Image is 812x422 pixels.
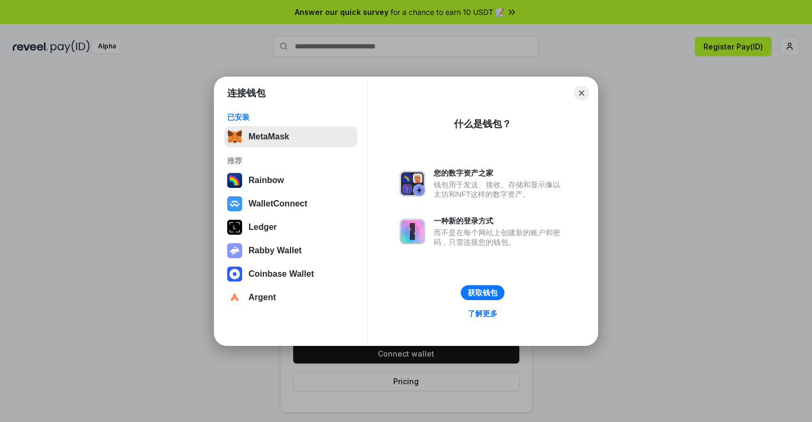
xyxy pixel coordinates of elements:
img: svg+xml,%3Csvg%20xmlns%3D%22http%3A%2F%2Fwww.w3.org%2F2000%2Fsvg%22%20fill%3D%22none%22%20viewBox... [400,219,425,244]
button: Ledger [224,217,358,238]
div: 推荐 [227,156,354,166]
img: svg+xml,%3Csvg%20xmlns%3D%22http%3A%2F%2Fwww.w3.org%2F2000%2Fsvg%22%20fill%3D%22none%22%20viewBox... [400,171,425,196]
div: Rainbow [248,176,284,185]
div: Rabby Wallet [248,246,302,255]
img: svg+xml,%3Csvg%20width%3D%22120%22%20height%3D%22120%22%20viewBox%3D%220%200%20120%20120%22%20fil... [227,173,242,188]
div: 什么是钱包？ [454,118,511,130]
div: Ledger [248,222,277,232]
img: svg+xml,%3Csvg%20xmlns%3D%22http%3A%2F%2Fwww.w3.org%2F2000%2Fsvg%22%20fill%3D%22none%22%20viewBox... [227,243,242,258]
div: 而不是在每个网站上创建新的账户和密码，只需连接您的钱包。 [434,228,566,247]
button: MetaMask [224,126,358,147]
div: Coinbase Wallet [248,269,314,279]
button: Rainbow [224,170,358,191]
div: 一种新的登录方式 [434,216,566,226]
div: 获取钱包 [468,288,498,297]
div: MetaMask [248,132,289,142]
div: 了解更多 [468,309,498,318]
a: 了解更多 [461,307,504,320]
div: 已安装 [227,112,354,122]
div: 您的数字资产之家 [434,168,566,178]
img: svg+xml,%3Csvg%20width%3D%2228%22%20height%3D%2228%22%20viewBox%3D%220%200%2028%2028%22%20fill%3D... [227,267,242,282]
div: WalletConnect [248,199,308,209]
img: svg+xml,%3Csvg%20fill%3D%22none%22%20height%3D%2233%22%20viewBox%3D%220%200%2035%2033%22%20width%... [227,129,242,144]
div: 钱包用于发送、接收、存储和显示像以太坊和NFT这样的数字资产。 [434,180,566,199]
img: svg+xml,%3Csvg%20xmlns%3D%22http%3A%2F%2Fwww.w3.org%2F2000%2Fsvg%22%20width%3D%2228%22%20height%3... [227,220,242,235]
h1: 连接钱包 [227,87,266,100]
img: svg+xml,%3Csvg%20width%3D%2228%22%20height%3D%2228%22%20viewBox%3D%220%200%2028%2028%22%20fill%3D... [227,196,242,211]
button: Coinbase Wallet [224,263,358,285]
button: WalletConnect [224,193,358,214]
button: Rabby Wallet [224,240,358,261]
button: Argent [224,287,358,308]
button: 获取钱包 [461,285,504,300]
div: Argent [248,293,276,302]
button: Close [574,86,589,101]
img: svg+xml,%3Csvg%20width%3D%2228%22%20height%3D%2228%22%20viewBox%3D%220%200%2028%2028%22%20fill%3D... [227,290,242,305]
